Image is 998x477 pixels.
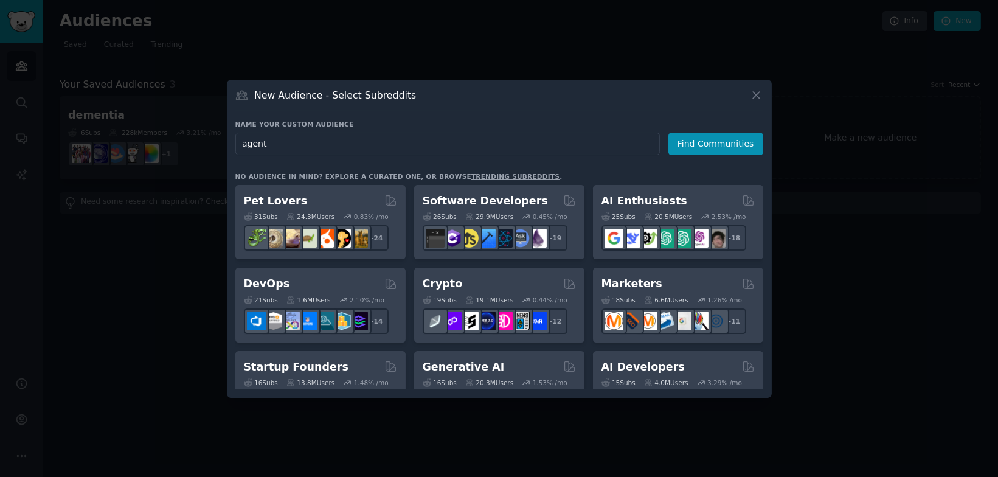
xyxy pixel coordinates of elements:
[423,296,457,304] div: 19 Sub s
[511,312,530,330] img: CryptoNews
[528,312,547,330] img: defi_
[465,212,513,221] div: 29.9M Users
[721,308,746,334] div: + 11
[601,378,636,387] div: 15 Sub s
[350,296,384,304] div: 2.10 % /mo
[465,296,513,304] div: 19.1M Users
[332,229,351,248] img: PetAdvice
[622,229,640,248] img: DeepSeek
[622,312,640,330] img: bigseo
[601,360,685,375] h2: AI Developers
[254,89,416,102] h3: New Audience - Select Subreddits
[423,193,548,209] h2: Software Developers
[315,312,334,330] img: platformengineering
[298,229,317,248] img: turtle
[244,296,278,304] div: 21 Sub s
[281,312,300,330] img: Docker_DevOps
[460,229,479,248] img: learnjavascript
[533,378,567,387] div: 1.53 % /mo
[477,312,496,330] img: web3
[286,296,331,304] div: 1.6M Users
[690,312,709,330] img: MarketingResearch
[443,312,462,330] img: 0xPolygon
[423,378,457,387] div: 16 Sub s
[707,229,726,248] img: ArtificalIntelligence
[644,296,688,304] div: 6.6M Users
[528,229,547,248] img: elixir
[605,229,623,248] img: GoogleGeminiAI
[247,312,266,330] img: azuredevops
[471,173,560,180] a: trending subreddits
[443,229,462,248] img: csharp
[601,193,687,209] h2: AI Enthusiasts
[286,378,334,387] div: 13.8M Users
[244,360,348,375] h2: Startup Founders
[721,225,746,251] div: + 18
[264,229,283,248] img: ballpython
[511,229,530,248] img: AskComputerScience
[690,229,709,248] img: OpenAIDev
[644,212,692,221] div: 20.5M Users
[426,312,445,330] img: ethfinance
[477,229,496,248] img: iOSProgramming
[639,229,657,248] img: AItoolsCatalog
[707,312,726,330] img: OnlineMarketing
[363,308,389,334] div: + 14
[349,312,368,330] img: PlatformEngineers
[639,312,657,330] img: AskMarketing
[494,229,513,248] img: reactnative
[542,225,567,251] div: + 19
[542,308,567,334] div: + 12
[298,312,317,330] img: DevOpsLinks
[656,229,674,248] img: chatgpt_promptDesign
[533,212,567,221] div: 0.45 % /mo
[332,312,351,330] img: aws_cdk
[707,378,742,387] div: 3.29 % /mo
[656,312,674,330] img: Emailmarketing
[244,378,278,387] div: 16 Sub s
[601,212,636,221] div: 25 Sub s
[244,212,278,221] div: 31 Sub s
[673,312,691,330] img: googleads
[363,225,389,251] div: + 24
[605,312,623,330] img: content_marketing
[423,360,505,375] h2: Generative AI
[244,193,308,209] h2: Pet Lovers
[247,229,266,248] img: herpetology
[235,133,660,155] input: Pick a short name, like "Digital Marketers" or "Movie-Goers"
[264,312,283,330] img: AWS_Certified_Experts
[286,212,334,221] div: 24.3M Users
[423,212,457,221] div: 26 Sub s
[673,229,691,248] img: chatgpt_prompts_
[235,172,563,181] div: No audience in mind? Explore a curated one, or browse .
[315,229,334,248] img: cockatiel
[423,276,463,291] h2: Crypto
[465,378,513,387] div: 20.3M Users
[533,296,567,304] div: 0.44 % /mo
[235,120,763,128] h3: Name your custom audience
[354,378,389,387] div: 1.48 % /mo
[281,229,300,248] img: leopardgeckos
[601,276,662,291] h2: Marketers
[668,133,763,155] button: Find Communities
[244,276,290,291] h2: DevOps
[426,229,445,248] img: software
[601,296,636,304] div: 18 Sub s
[354,212,389,221] div: 0.83 % /mo
[494,312,513,330] img: defiblockchain
[644,378,688,387] div: 4.0M Users
[460,312,479,330] img: ethstaker
[349,229,368,248] img: dogbreed
[712,212,746,221] div: 2.53 % /mo
[707,296,742,304] div: 1.26 % /mo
